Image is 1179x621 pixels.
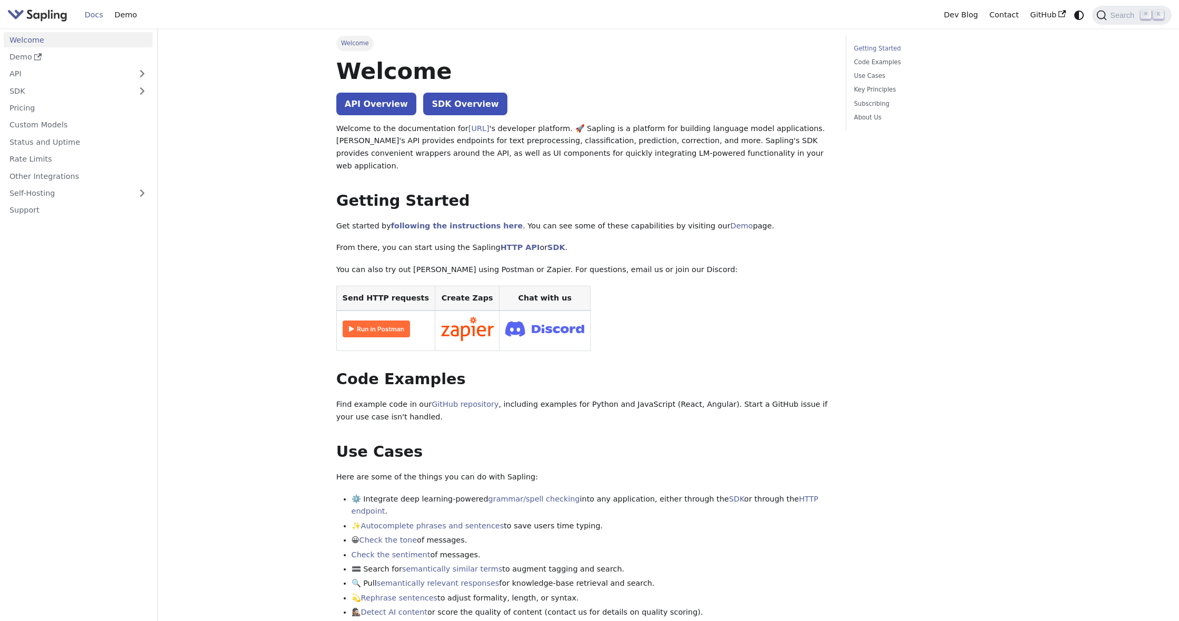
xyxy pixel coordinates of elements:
[352,550,431,559] a: Check the sentiment
[729,495,744,503] a: SDK
[391,222,523,230] a: following the instructions here
[361,522,504,530] a: Autocomplete phrases and sentences
[854,113,997,123] a: About Us
[352,534,831,547] li: 😀 of messages.
[1024,7,1071,23] a: GitHub
[547,243,565,252] a: SDK
[132,66,153,82] button: Expand sidebar category 'API'
[402,565,502,573] a: semantically similar terms
[499,286,591,310] th: Chat with us
[352,520,831,533] li: ✨ to save users time typing.
[1153,10,1164,19] kbd: K
[1092,6,1171,25] button: Search (Command+K)
[4,101,153,116] a: Pricing
[343,320,410,337] img: Run in Postman
[4,168,153,184] a: Other Integrations
[4,66,132,82] a: API
[423,93,507,115] a: SDK Overview
[501,243,540,252] a: HTTP API
[4,117,153,133] a: Custom Models
[4,186,153,201] a: Self-Hosting
[352,592,831,605] li: 💫 to adjust formality, length, or syntax.
[7,7,67,23] img: Sapling.ai
[854,71,997,81] a: Use Cases
[938,7,983,23] a: Dev Blog
[984,7,1025,23] a: Contact
[336,57,831,85] h1: Welcome
[336,398,831,424] p: Find example code in our , including examples for Python and JavaScript (React, Angular). Start a...
[336,286,435,310] th: Send HTTP requests
[731,222,753,230] a: Demo
[336,93,416,115] a: API Overview
[109,7,143,23] a: Demo
[4,49,153,65] a: Demo
[79,7,109,23] a: Docs
[377,579,499,587] a: semantically relevant responses
[1107,11,1141,19] span: Search
[432,400,498,408] a: GitHub repository
[359,536,417,544] a: Check the tone
[336,471,831,484] p: Here are some of the things you can do with Sapling:
[336,192,831,211] h2: Getting Started
[352,563,831,576] li: 🟰 Search for to augment tagging and search.
[361,594,437,602] a: Rephrase sentences
[488,495,580,503] a: grammar/spell checking
[854,99,997,109] a: Subscribing
[4,134,153,149] a: Status and Uptime
[336,242,831,254] p: From there, you can start using the Sapling or .
[505,318,584,339] img: Join Discord
[435,286,499,310] th: Create Zaps
[352,495,818,516] a: HTTP endpoint
[1141,10,1151,19] kbd: ⌘
[352,549,831,562] li: of messages.
[854,57,997,67] a: Code Examples
[4,203,153,218] a: Support
[4,32,153,47] a: Welcome
[352,606,831,619] li: 🕵🏽‍♀️ or score the quality of content (contact us for details on quality scoring).
[336,264,831,276] p: You can also try out [PERSON_NAME] using Postman or Zapier. For questions, email us or join our D...
[336,220,831,233] p: Get started by . You can see some of these capabilities by visiting our page.
[7,7,71,23] a: Sapling.ai
[336,36,831,51] nav: Breadcrumbs
[361,608,427,616] a: Detect AI content
[854,85,997,95] a: Key Principles
[336,123,831,173] p: Welcome to the documentation for 's developer platform. 🚀 Sapling is a platform for building lang...
[854,44,997,54] a: Getting Started
[441,317,494,341] img: Connect in Zapier
[1072,7,1087,23] button: Switch between dark and light mode (currently system mode)
[352,493,831,518] li: ⚙️ Integrate deep learning-powered into any application, either through the or through the .
[352,577,831,590] li: 🔍 Pull for knowledge-base retrieval and search.
[4,83,132,98] a: SDK
[4,152,153,167] a: Rate Limits
[468,124,489,133] a: [URL]
[132,83,153,98] button: Expand sidebar category 'SDK'
[336,443,831,462] h2: Use Cases
[336,370,831,389] h2: Code Examples
[336,36,374,51] span: Welcome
